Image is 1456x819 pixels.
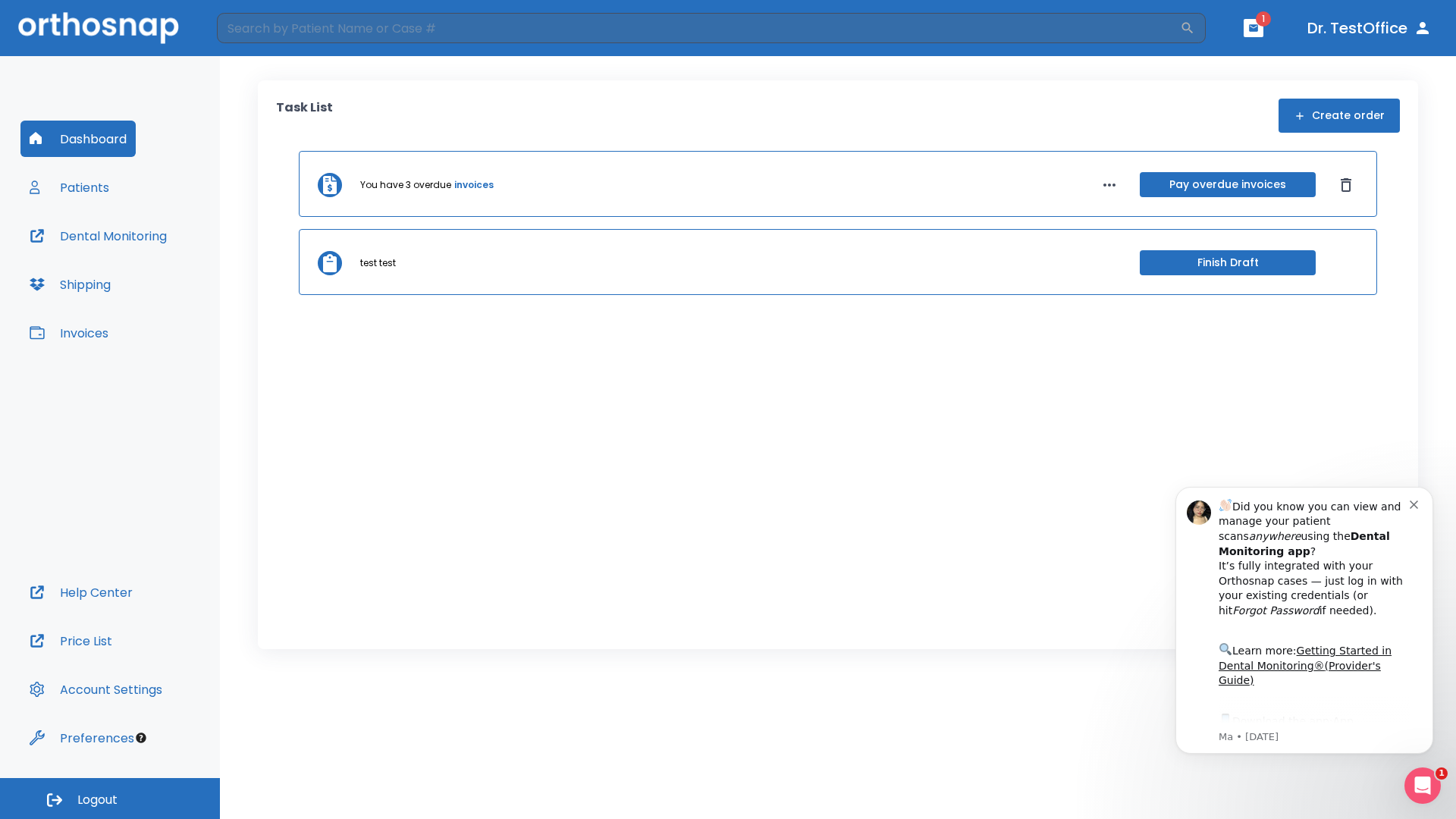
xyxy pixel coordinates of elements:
[66,247,257,325] div: Download the app: | ​ Let us know if you need help getting started!
[20,315,118,351] button: Invoices
[66,251,201,278] a: App Store
[20,121,136,157] button: Dashboard
[134,731,148,745] div: Tooltip anchor
[77,792,118,808] span: Logout
[257,33,269,45] button: Dismiss notification
[20,574,142,610] button: Help Center
[217,13,1180,43] input: Search by Patient Name or Case #
[20,266,120,303] button: Shipping
[18,12,179,43] img: Orthosnap
[1279,99,1400,133] button: Create order
[360,256,396,270] p: test test
[66,266,257,280] p: Message from Ma, sent 1w ago
[1140,250,1316,275] button: Finish Draft
[360,178,451,192] p: You have 3 overdue
[20,169,118,206] button: Patients
[1153,464,1456,778] iframe: Intercom notifications message
[20,218,176,254] button: Dental Monitoring
[1301,14,1438,42] button: Dr. TestOffice
[20,720,143,756] button: Preferences
[1256,11,1271,27] span: 1
[1334,173,1358,197] button: Dismiss
[276,99,333,133] p: Task List
[20,671,171,708] button: Account Settings
[454,178,494,192] a: invoices
[1140,172,1316,197] button: Pay overdue invoices
[20,623,121,659] button: Price List
[1404,767,1441,804] iframe: Intercom live chat
[1436,767,1448,780] span: 1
